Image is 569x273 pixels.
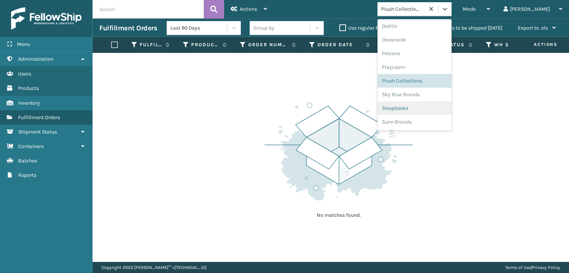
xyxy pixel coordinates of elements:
[377,47,452,60] div: Petcove
[18,114,60,121] span: Fulfillment Orders
[317,41,362,48] label: Order Date
[430,25,502,31] label: Orders to be shipped [DATE]
[510,38,562,51] span: Actions
[377,74,452,88] div: Plush Collections
[11,7,81,30] img: logo
[339,25,415,31] label: Use regular Palletizing mode
[253,24,274,32] div: Group by
[505,265,531,270] a: Terms of Use
[102,262,206,273] p: Copyright 2023 [PERSON_NAME]™ v [TECHNICAL_ID]
[377,60,452,74] div: PlayLearn
[505,262,560,273] div: |
[191,41,219,48] label: Product SKU
[17,41,30,47] span: Menu
[381,5,425,13] div: Plush Collections
[248,41,288,48] label: Order Number
[494,41,539,48] label: WH Ship By Date
[170,24,228,32] div: Last 90 Days
[377,88,452,101] div: Sky Blue Brands
[18,158,37,164] span: Batches
[18,100,40,106] span: Inventory
[18,172,36,178] span: Reports
[240,6,257,12] span: Actions
[518,25,548,31] span: Export to .xls
[18,85,39,91] span: Products
[140,41,162,48] label: Fulfillment Order Id
[18,56,53,62] span: Administration
[377,19,452,33] div: Oaktiv
[18,129,57,135] span: Shipment Status
[463,6,476,12] span: Mode
[377,33,452,47] div: Oceanside
[377,115,452,129] div: Sunn Brands
[532,265,560,270] a: Privacy Policy
[99,24,157,33] h3: Fulfillment Orders
[443,41,465,48] label: Status
[18,71,31,77] span: Users
[377,101,452,115] div: SleepGeekz
[18,143,44,149] span: Containers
